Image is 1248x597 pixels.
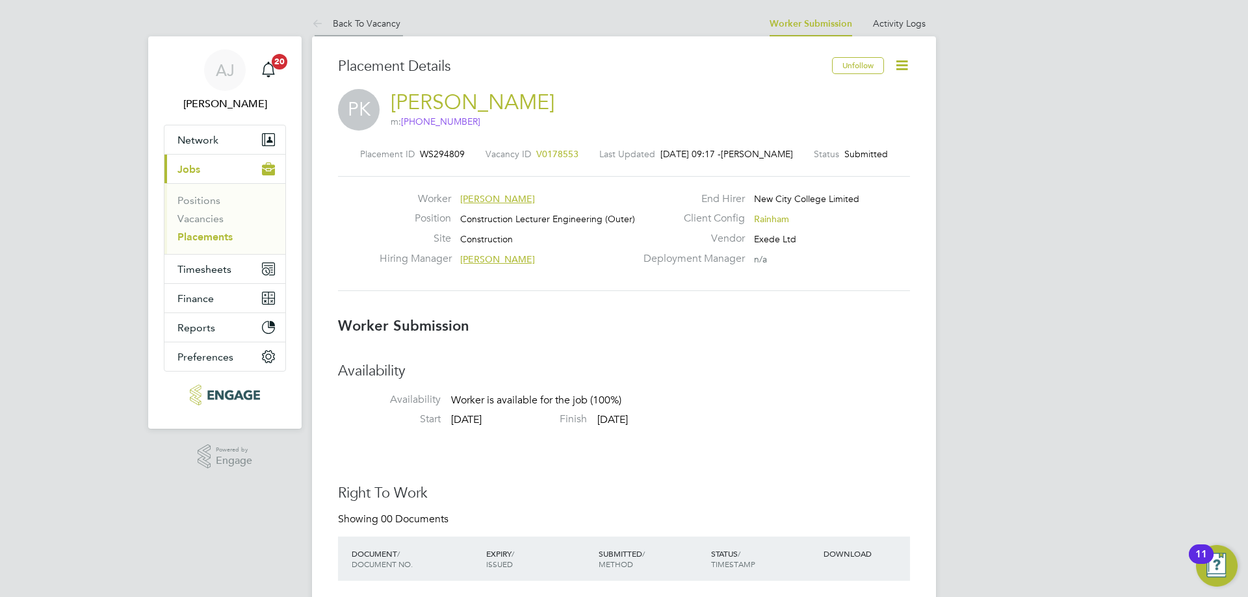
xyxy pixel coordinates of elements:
div: Showing [338,513,451,526]
span: Preferences [177,351,233,363]
span: V0178553 [536,148,578,160]
button: Reports [164,313,285,342]
span: Submitted [844,148,888,160]
span: [DATE] 09:17 - [660,148,721,160]
img: xede-logo-retina.png [190,385,259,405]
button: Preferences [164,342,285,371]
label: Last Updated [599,148,655,160]
a: Back To Vacancy [312,18,400,29]
span: [DATE] [451,413,482,426]
label: Start [338,413,441,426]
button: Open Resource Center, 11 new notifications [1196,545,1238,587]
span: PK [338,89,380,131]
a: AJ[PERSON_NAME] [164,49,286,112]
div: DOWNLOAD [820,542,910,565]
span: ISSUED [486,559,513,569]
span: Construction Lecturer Engineering (Outer) [460,213,635,225]
label: Status [814,148,839,160]
a: Placements [177,231,233,243]
label: Site [380,232,451,246]
h3: Availability [338,362,910,381]
span: [PERSON_NAME] [460,193,535,205]
h3: Right To Work [338,484,910,503]
button: Unfollow [832,57,884,74]
label: Vacancy ID [486,148,531,160]
a: Positions [177,194,220,207]
span: Jobs [177,163,200,175]
span: Exede Ltd [754,233,796,245]
a: 20 [255,49,281,91]
a: Go to home page [164,385,286,405]
span: / [397,548,400,559]
label: Placement ID [360,148,415,160]
label: Availability [338,393,441,407]
span: DOCUMENT NO. [352,559,413,569]
span: Reports [177,322,215,334]
a: Vacancies [177,212,224,225]
span: [PHONE_NUMBER] [401,116,480,127]
button: Timesheets [164,255,285,283]
label: Finish [484,413,587,426]
label: Deployment Manager [636,252,745,266]
span: / [642,548,645,559]
span: 20 [272,54,287,70]
span: [DATE] [597,413,628,426]
label: Worker [380,192,451,206]
span: WS294809 [420,148,465,160]
span: Adam Jorey [164,96,286,112]
div: Jobs [164,183,285,254]
span: 00 Documents [381,513,448,526]
a: [PERSON_NAME] [391,90,554,115]
span: / [738,548,740,559]
label: Hiring Manager [380,252,451,266]
div: STATUS [708,542,820,576]
span: Finance [177,292,214,305]
div: 11 [1195,554,1207,571]
span: Worker is available for the job (100%) [451,394,621,407]
b: Worker Submission [338,317,469,335]
div: EXPIRY [483,542,595,576]
span: m: [391,116,480,127]
a: Activity Logs [873,18,926,29]
div: DOCUMENT [348,542,483,576]
h3: Placement Details [338,57,822,76]
span: [PERSON_NAME] [460,253,535,265]
span: n/a [754,253,767,265]
span: [PERSON_NAME] [721,148,793,160]
button: Jobs [164,155,285,183]
span: Network [177,134,218,146]
span: Powered by [216,444,252,455]
span: Rainham [754,213,789,225]
button: Finance [164,284,285,312]
label: Position [380,212,451,225]
span: / [512,548,514,559]
span: Timesheets [177,263,231,275]
div: SUBMITTED [595,542,708,576]
span: AJ [216,62,235,79]
a: Worker Submission [770,18,852,29]
a: Powered byEngage [198,444,253,469]
nav: Main navigation [148,36,302,429]
span: New City College Limited [754,193,859,205]
label: Client Config [636,212,745,225]
span: TIMESTAMP [711,559,755,569]
span: METHOD [599,559,633,569]
label: Vendor [636,232,745,246]
span: Construction [460,233,513,245]
span: Engage [216,455,252,466]
label: End Hirer [636,192,745,206]
button: Network [164,125,285,154]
